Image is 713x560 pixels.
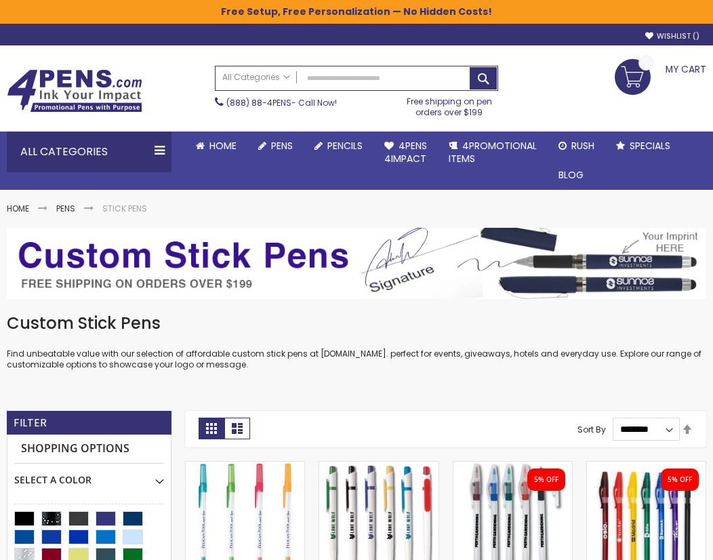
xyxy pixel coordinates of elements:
div: All Categories [7,132,171,172]
a: Rush [548,132,605,161]
span: All Categories [222,72,290,83]
strong: Grid [199,418,224,439]
a: All Categories [216,66,297,89]
a: Home [7,203,29,214]
a: Cedar Plastic Pen [319,461,438,473]
span: 4Pens 4impact [384,139,427,165]
span: Pencils [327,139,363,153]
a: Wishlist [645,31,699,41]
span: Home [209,139,237,153]
div: Free shipping on pen orders over $199 [401,91,498,118]
a: 4Pens4impact [373,132,438,174]
a: The Grip Stick Solid [587,461,706,473]
a: Blog [548,161,594,190]
a: BIC® Round Stic Ice Pen [186,461,304,473]
a: Pencils [304,132,373,161]
strong: Filter [14,416,47,431]
div: Select A Color [14,464,164,487]
a: Pens [56,203,75,214]
strong: Stick Pens [102,203,147,214]
a: Specials [605,132,681,161]
label: Sort By [577,423,606,435]
span: - Call Now! [226,97,337,108]
span: 4PROMOTIONAL ITEMS [449,139,537,165]
img: 4Pens Custom Pens and Promotional Products [7,69,142,113]
a: Pens [247,132,304,161]
a: 4PROMOTIONALITEMS [438,132,548,174]
strong: Shopping Options [14,435,164,464]
span: Pens [271,139,293,153]
div: 5% OFF [534,475,558,485]
div: 5% OFF [668,475,692,485]
span: Specials [630,139,670,153]
img: Stick Pens [7,228,706,299]
p: Find unbeatable value with our selection of affordable custom stick pens at [DOMAIN_NAME]. perfec... [7,348,706,370]
a: (888) 88-4PENS [226,97,291,108]
a: Home [185,132,247,161]
a: The Grip Stick [453,461,572,473]
span: Blog [558,168,584,182]
span: Rush [571,139,594,153]
h1: Custom Stick Pens [7,313,706,334]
